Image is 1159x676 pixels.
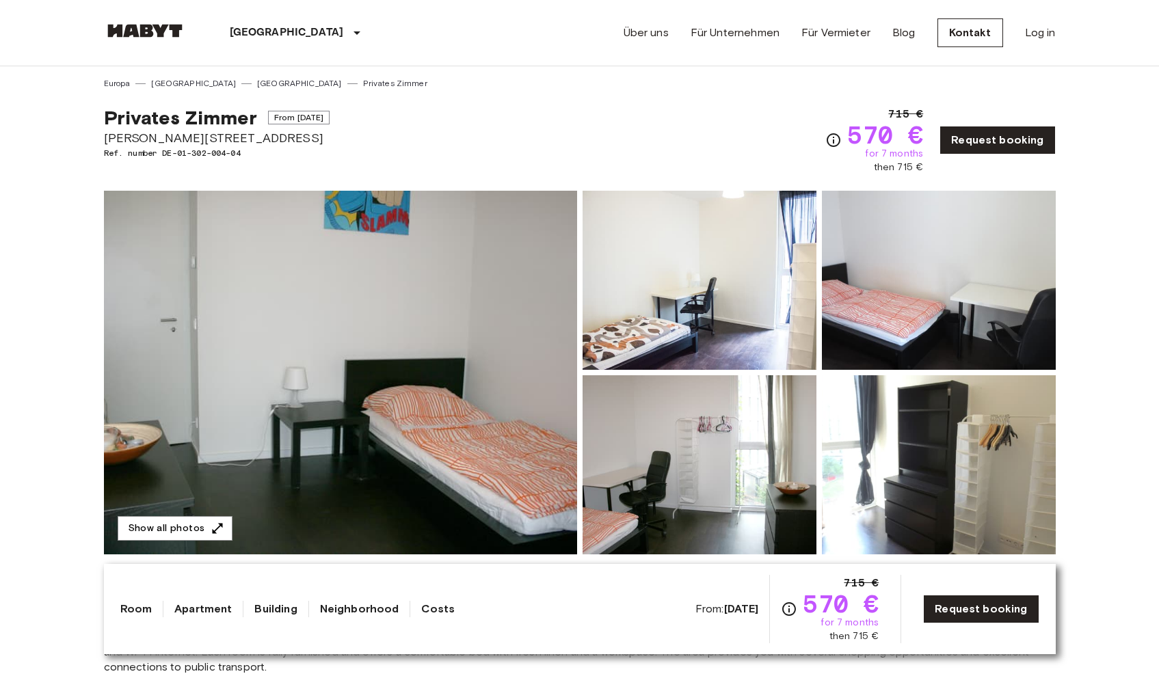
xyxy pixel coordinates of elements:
[844,575,879,591] span: 715 €
[363,77,427,90] a: Privates Zimmer
[724,602,759,615] b: [DATE]
[874,161,924,174] span: then 715 €
[937,18,1003,47] a: Kontakt
[120,601,152,617] a: Room
[940,126,1055,154] a: Request booking
[151,77,236,90] a: [GEOGRAPHIC_DATA]
[118,516,232,541] button: Show all photos
[624,25,669,41] a: Über uns
[803,591,879,616] span: 570 €
[822,375,1056,554] img: Picture of unit DE-01-302-004-04
[801,25,870,41] a: Für Vermieter
[923,595,1039,623] a: Request booking
[822,191,1056,370] img: Picture of unit DE-01-302-004-04
[695,601,759,617] span: From:
[781,601,797,617] svg: Check cost overview for full price breakdown. Please note that discounts apply to new joiners onl...
[583,375,816,554] img: Picture of unit DE-01-302-004-04
[104,191,577,554] img: Marketing picture of unit DE-01-302-004-04
[104,106,257,129] span: Privates Zimmer
[821,616,879,630] span: for 7 months
[829,630,879,643] span: then 715 €
[104,147,330,159] span: Ref. number DE-01-302-004-04
[104,129,330,147] span: [PERSON_NAME][STREET_ADDRESS]
[847,122,923,147] span: 570 €
[583,191,816,370] img: Picture of unit DE-01-302-004-04
[254,601,297,617] a: Building
[421,601,455,617] a: Costs
[320,601,399,617] a: Neighborhood
[230,25,344,41] p: [GEOGRAPHIC_DATA]
[257,77,342,90] a: [GEOGRAPHIC_DATA]
[892,25,916,41] a: Blog
[888,106,923,122] span: 715 €
[865,147,923,161] span: for 7 months
[104,24,186,38] img: Habyt
[268,111,330,124] span: From [DATE]
[691,25,780,41] a: Für Unternehmen
[174,601,232,617] a: Apartment
[825,132,842,148] svg: Check cost overview for full price breakdown. Please note that discounts apply to new joiners onl...
[104,77,131,90] a: Europa
[1025,25,1056,41] a: Log in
